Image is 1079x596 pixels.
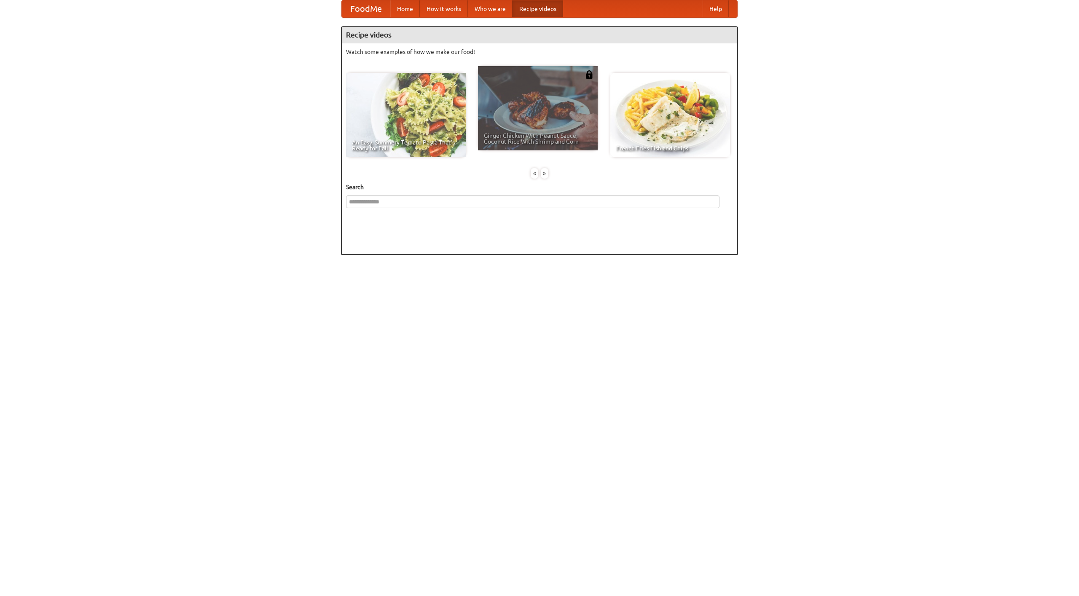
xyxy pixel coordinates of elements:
[541,168,548,179] div: »
[352,139,460,151] span: An Easy, Summery Tomato Pasta That's Ready for Fall
[420,0,468,17] a: How it works
[585,70,593,79] img: 483408.png
[531,168,538,179] div: «
[390,0,420,17] a: Home
[703,0,729,17] a: Help
[346,183,733,191] h5: Search
[468,0,513,17] a: Who we are
[610,73,730,157] a: French Fries Fish and Chips
[342,27,737,43] h4: Recipe videos
[513,0,563,17] a: Recipe videos
[342,0,390,17] a: FoodMe
[616,145,724,151] span: French Fries Fish and Chips
[346,48,733,56] p: Watch some examples of how we make our food!
[346,73,466,157] a: An Easy, Summery Tomato Pasta That's Ready for Fall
